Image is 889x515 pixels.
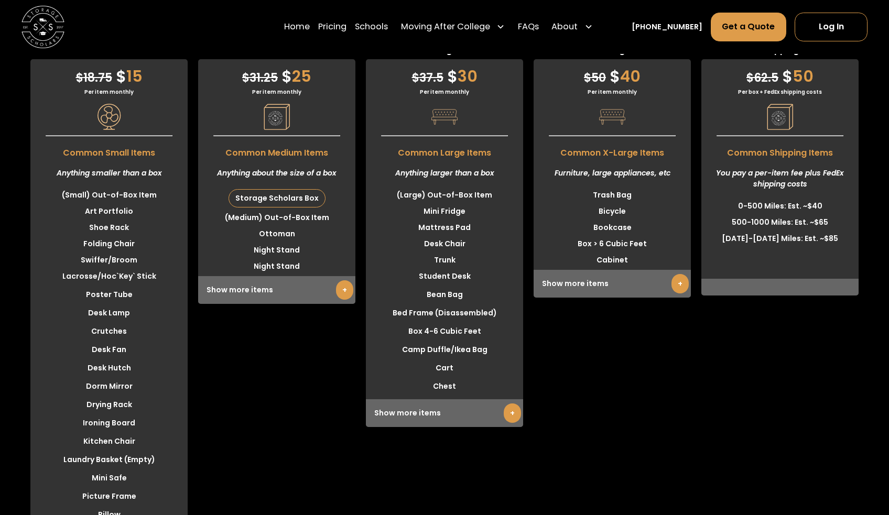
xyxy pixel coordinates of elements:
[30,323,188,339] li: Crutches
[198,88,355,96] div: Per item monthly
[366,397,523,413] li: File Cabinet
[21,5,64,48] img: Storage Scholars main logo
[198,258,355,275] li: Night Stand
[30,360,188,376] li: Desk Hutch
[242,70,250,86] span: $
[701,214,859,231] li: 500-1000 Miles: Est. ~$65
[366,252,523,268] li: Trunk
[30,203,188,220] li: Art Portfolio
[366,220,523,236] li: Mattress Pad
[534,88,691,96] div: Per item monthly
[366,59,523,88] div: 30
[534,187,691,203] li: Trash Bag
[336,280,353,300] a: +
[30,397,188,413] li: Drying Rack
[30,415,188,431] li: Ironing Board
[366,342,523,358] li: Camp Duffle/Ikea Bag
[534,203,691,220] li: Bicycle
[198,226,355,242] li: Ottoman
[366,360,523,376] li: Cart
[30,378,188,395] li: Dorm Mirror
[767,104,793,130] img: Pricing Category Icon
[447,65,458,87] span: $
[30,305,188,321] li: Desk Lamp
[281,65,292,87] span: $
[701,159,859,198] div: You pay a per-item fee plus FedEx shipping costs
[30,159,188,187] div: Anything smaller than a box
[366,287,523,303] li: Bean Bag
[547,12,597,42] div: About
[746,70,754,86] span: $
[504,403,521,423] a: +
[795,13,868,41] a: Log In
[30,141,188,159] span: Common Small Items
[401,20,490,34] div: Moving After College
[242,70,278,86] span: 31.25
[534,236,691,252] li: Box > 6 Cubic Feet
[534,220,691,236] li: Bookcase
[198,59,355,88] div: 25
[30,236,188,252] li: Folding Chair
[366,187,523,203] li: (Large) Out-of-Box Item
[30,287,188,303] li: Poster Tube
[534,159,691,187] div: Furniture, large appliances, etc
[412,70,443,86] span: 37.5
[116,65,126,87] span: $
[198,242,355,258] li: Night Stand
[366,203,523,220] li: Mini Fridge
[30,88,188,96] div: Per item monthly
[30,252,188,268] li: Swiffer/Broom
[198,210,355,226] li: (Medium) Out-of-Box Item
[96,104,122,130] img: Pricing Category Icon
[782,65,793,87] span: $
[671,274,689,293] a: +
[355,12,388,42] a: Schools
[30,220,188,236] li: Shoe Rack
[229,190,325,207] div: Storage Scholars Box
[264,104,290,130] img: Pricing Category Icon
[366,159,523,187] div: Anything larger than a box
[30,433,188,450] li: Kitchen Chair
[30,452,188,468] li: Laundry Basket (Empty)
[632,21,702,32] a: [PHONE_NUMBER]
[711,13,786,41] a: Get a Quote
[584,70,606,86] span: 50
[318,12,346,42] a: Pricing
[366,141,523,159] span: Common Large Items
[518,12,539,42] a: FAQs
[366,305,523,321] li: Bed Frame (Disassembled)
[366,378,523,395] li: Chest
[610,65,620,87] span: $
[701,59,859,88] div: 50
[76,70,112,86] span: 18.75
[366,268,523,284] li: Student Desk
[76,70,83,86] span: $
[431,104,458,130] img: Pricing Category Icon
[21,5,64,48] a: home
[198,159,355,187] div: Anything about the size of a box
[366,236,523,252] li: Desk Chair
[30,59,188,88] div: 15
[534,252,691,268] li: Cabinet
[534,141,691,159] span: Common X-Large Items
[534,270,691,298] div: Show more items
[284,12,310,42] a: Home
[366,399,523,427] div: Show more items
[30,470,188,486] li: Mini Safe
[30,187,188,203] li: (Small) Out-of-Box Item
[30,488,188,505] li: Picture Frame
[397,12,509,42] div: Moving After College
[198,141,355,159] span: Common Medium Items
[701,88,859,96] div: Per box + FedEx shipping costs
[584,70,591,86] span: $
[551,20,578,34] div: About
[366,323,523,339] li: Box 4-6 Cubic Feet
[599,104,625,130] img: Pricing Category Icon
[701,231,859,247] li: [DATE]-[DATE] Miles: Est. ~$85
[198,276,355,304] div: Show more items
[30,342,188,358] li: Desk Fan
[30,268,188,284] li: Lacrosse/Hoc`Key` Stick
[701,198,859,214] li: 0-500 Miles: Est. ~$40
[412,70,419,86] span: $
[366,88,523,96] div: Per item monthly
